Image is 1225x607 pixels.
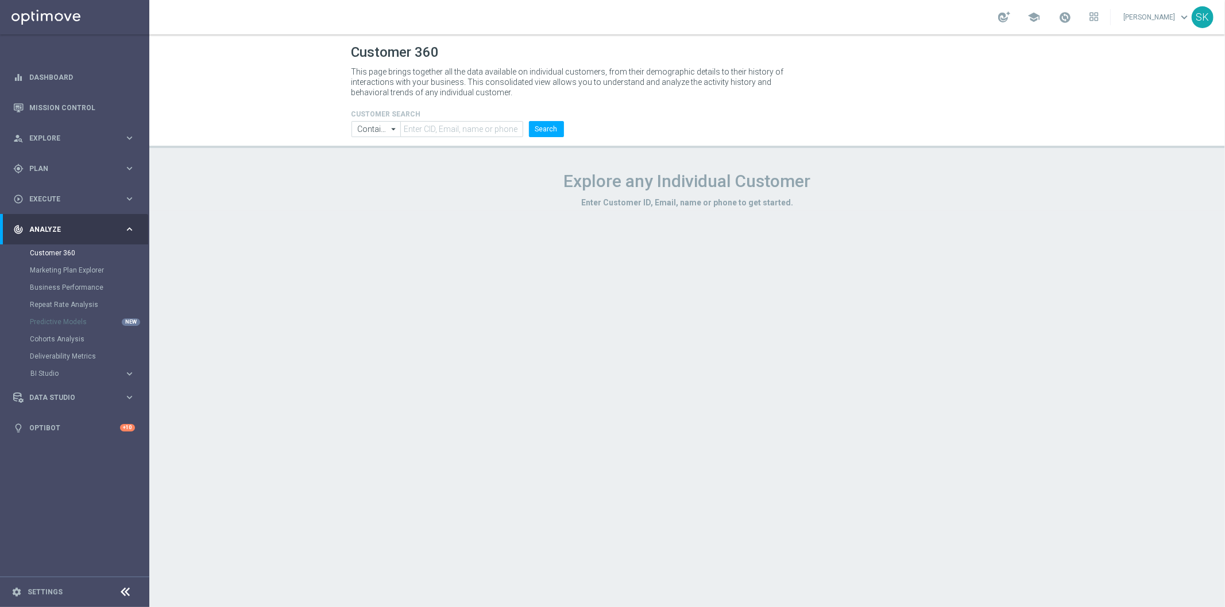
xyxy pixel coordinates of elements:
a: Cohorts Analysis [30,334,119,344]
button: gps_fixed Plan keyboard_arrow_right [13,164,136,173]
input: Contains [351,121,401,137]
div: BI Studio [30,370,124,377]
a: Marketing Plan Explorer [30,266,119,275]
a: Optibot [29,413,120,443]
div: Business Performance [30,279,148,296]
button: lightbulb Optibot +10 [13,423,136,433]
i: keyboard_arrow_right [124,193,135,204]
i: track_changes [13,224,24,235]
div: Execute [13,194,124,204]
h1: Customer 360 [351,44,1023,61]
div: SK [1192,6,1214,28]
span: Analyze [29,226,124,233]
span: Execute [29,196,124,203]
button: person_search Explore keyboard_arrow_right [13,134,136,143]
div: Optibot [13,413,135,443]
a: [PERSON_NAME]keyboard_arrow_down [1122,9,1192,26]
i: play_circle_outline [13,194,24,204]
div: Mission Control [13,92,135,123]
span: Data Studio [29,394,124,401]
button: equalizer Dashboard [13,73,136,82]
a: Mission Control [29,92,135,123]
button: Search [529,121,564,137]
i: arrow_drop_down [388,122,400,137]
a: Repeat Rate Analysis [30,300,119,309]
span: Plan [29,165,124,172]
div: Customer 360 [30,244,148,262]
div: BI Studio [30,365,148,382]
i: person_search [13,133,24,143]
span: keyboard_arrow_down [1178,11,1191,24]
button: track_changes Analyze keyboard_arrow_right [13,225,136,234]
h3: Enter Customer ID, Email, name or phone to get started. [351,197,1023,208]
span: school [1027,11,1040,24]
input: Enter CID, Email, name or phone [400,121,523,137]
h4: CUSTOMER SEARCH [351,110,564,118]
div: Data Studio [13,392,124,403]
span: BI Studio [30,370,113,377]
div: Cohorts Analysis [30,330,148,348]
div: Marketing Plan Explorer [30,262,148,279]
a: Customer 360 [30,248,119,258]
i: gps_fixed [13,164,24,174]
div: Plan [13,164,124,174]
button: Data Studio keyboard_arrow_right [13,393,136,402]
i: keyboard_arrow_right [124,224,135,235]
a: Business Performance [30,283,119,292]
i: keyboard_arrow_right [124,392,135,403]
a: Dashboard [29,62,135,92]
div: Repeat Rate Analysis [30,296,148,313]
div: Explore [13,133,124,143]
div: +10 [120,424,135,431]
div: Dashboard [13,62,135,92]
a: Settings [28,589,63,596]
i: equalizer [13,72,24,83]
i: keyboard_arrow_right [124,163,135,174]
div: Deliverability Metrics [30,348,148,365]
a: Deliverability Metrics [30,352,119,361]
button: Mission Control [13,103,136,112]
h1: Explore any Individual Customer [351,171,1023,192]
span: Explore [29,135,124,142]
i: settings [11,587,22,597]
div: NEW [122,318,140,326]
div: Predictive Models [30,313,148,330]
button: BI Studio keyboard_arrow_right [30,369,136,378]
i: keyboard_arrow_right [124,368,135,379]
div: Analyze [13,224,124,235]
i: lightbulb [13,423,24,433]
p: This page brings together all the data available on individual customers, from their demographic ... [351,67,794,98]
i: keyboard_arrow_right [124,133,135,143]
button: play_circle_outline Execute keyboard_arrow_right [13,194,136,204]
